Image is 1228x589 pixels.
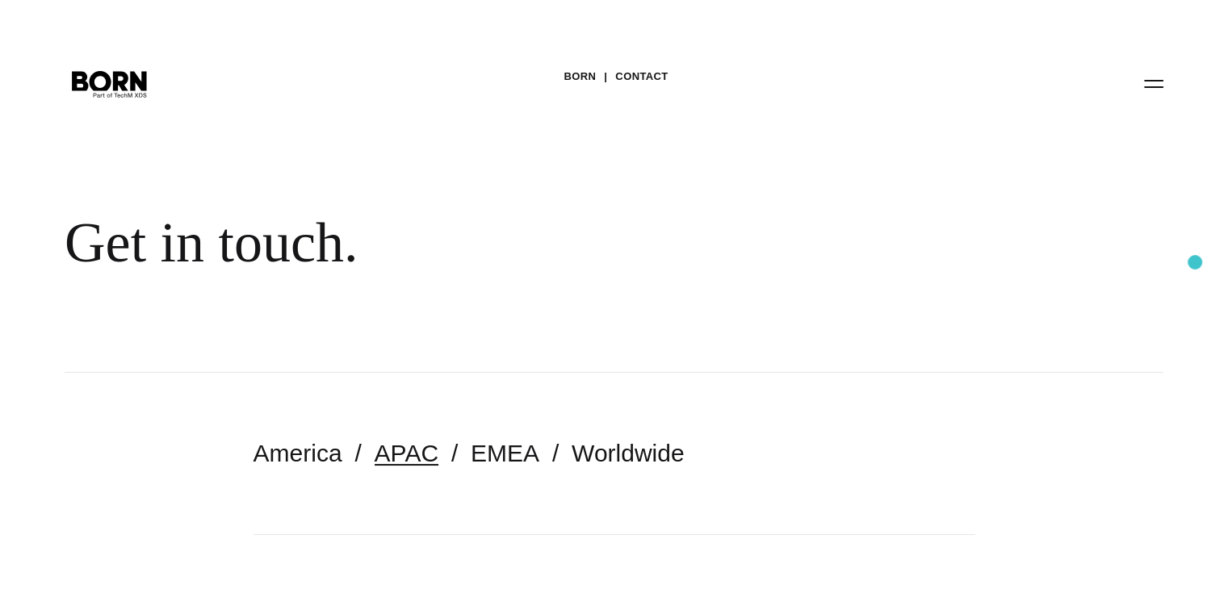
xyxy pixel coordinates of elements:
[615,65,668,89] a: Contact
[572,440,685,466] a: Worldwide
[564,65,596,89] a: BORN
[65,210,985,276] div: Get in touch.
[471,440,539,466] a: EMEA
[375,440,438,466] a: APAC
[1134,66,1173,100] button: Open
[254,440,342,466] a: America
